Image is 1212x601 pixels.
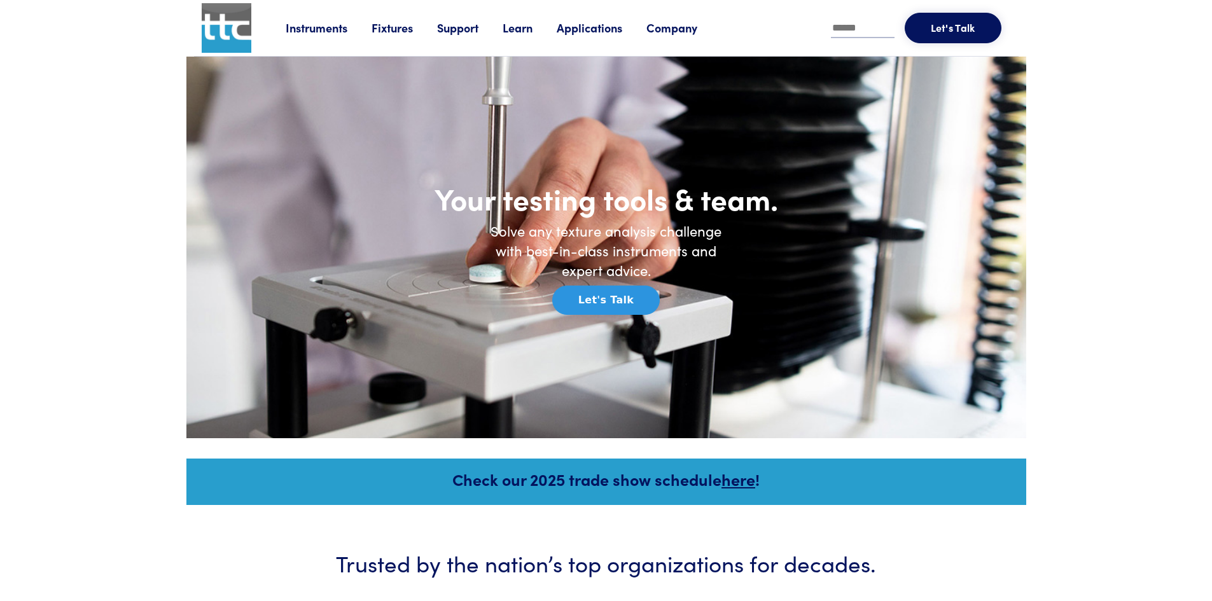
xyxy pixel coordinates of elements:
a: Applications [557,20,646,36]
h5: Check our 2025 trade show schedule ! [204,468,1009,490]
h3: Trusted by the nation’s top organizations for decades. [225,547,988,578]
img: ttc_logo_1x1_v1.0.png [202,3,251,53]
a: Learn [503,20,557,36]
h1: Your testing tools & team. [352,180,861,217]
a: Support [437,20,503,36]
a: Fixtures [372,20,437,36]
a: here [721,468,755,490]
a: Company [646,20,721,36]
h6: Solve any texture analysis challenge with best-in-class instruments and expert advice. [479,221,734,280]
button: Let's Talk [905,13,1001,43]
a: Instruments [286,20,372,36]
button: Let's Talk [552,286,660,315]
